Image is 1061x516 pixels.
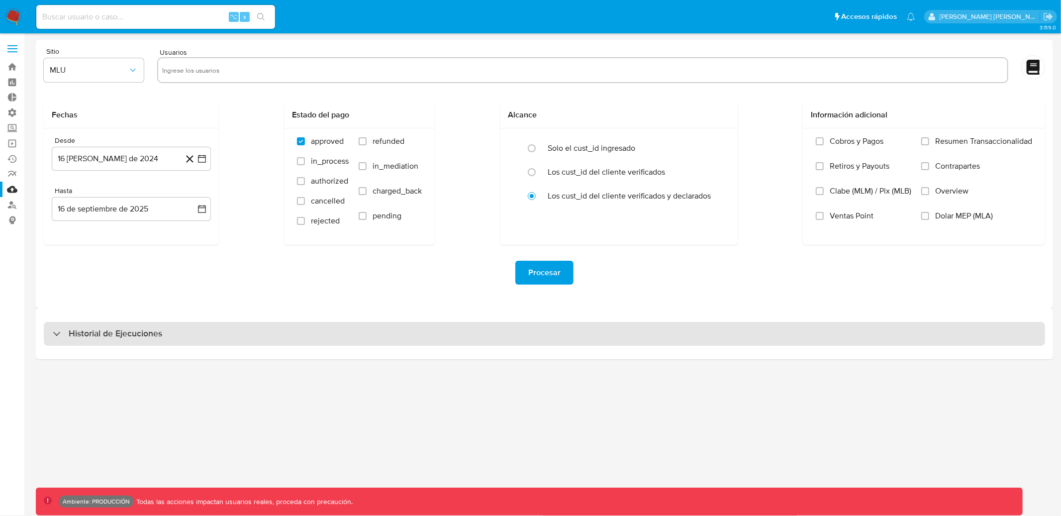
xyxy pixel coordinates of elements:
[907,12,915,21] a: Notificaciones
[251,10,271,24] button: search-icon
[841,11,897,22] span: Accesos rápidos
[1043,11,1054,22] a: Salir
[63,500,130,504] p: Ambiente: PRODUCCIÓN
[134,497,353,507] p: Todas las acciones impactan usuarios reales, proceda con precaución.
[230,12,237,21] span: ⌥
[940,12,1040,21] p: christian.palomeque@mercadolibre.com.co
[243,12,246,21] span: s
[36,10,275,23] input: Buscar usuario o caso...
